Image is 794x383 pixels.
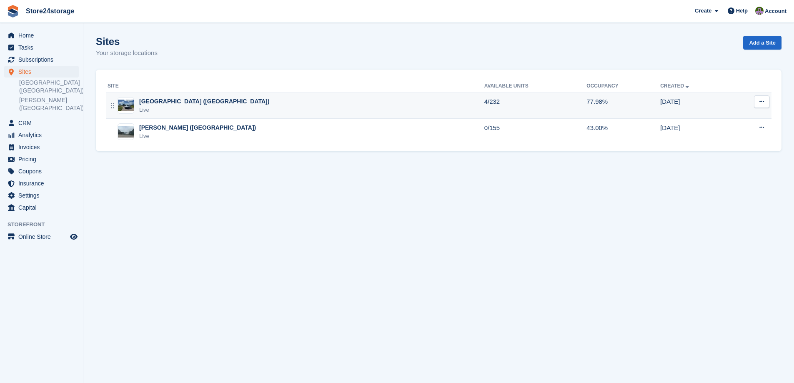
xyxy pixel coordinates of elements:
span: Subscriptions [18,54,68,65]
a: menu [4,165,79,177]
img: Image of Warley Brentwood (Essex) site [118,126,134,138]
a: [PERSON_NAME] ([GEOGRAPHIC_DATA]) [19,96,79,112]
span: Help [736,7,748,15]
span: Coupons [18,165,68,177]
span: Insurance [18,178,68,189]
td: 4/232 [484,93,587,119]
a: Created [660,83,691,89]
a: [GEOGRAPHIC_DATA] ([GEOGRAPHIC_DATA]) [19,79,79,95]
a: menu [4,178,79,189]
span: Account [765,7,786,15]
td: 43.00% [586,119,660,145]
span: CRM [18,117,68,129]
div: [GEOGRAPHIC_DATA] ([GEOGRAPHIC_DATA]) [139,97,269,106]
a: menu [4,231,79,243]
div: Live [139,132,256,140]
th: Available Units [484,80,587,93]
a: Store24storage [23,4,78,18]
span: Home [18,30,68,41]
a: menu [4,117,79,129]
a: Preview store [69,232,79,242]
td: 0/155 [484,119,587,145]
span: Create [695,7,711,15]
a: menu [4,54,79,65]
a: menu [4,30,79,41]
a: menu [4,42,79,53]
span: Storefront [8,220,83,229]
a: menu [4,66,79,78]
a: menu [4,190,79,201]
span: Pricing [18,153,68,165]
img: Jane Welch [755,7,764,15]
img: stora-icon-8386f47178a22dfd0bd8f6a31ec36ba5ce8667c1dd55bd0f319d3a0aa187defe.svg [7,5,19,18]
p: Your storage locations [96,48,158,58]
td: [DATE] [660,93,731,119]
span: Capital [18,202,68,213]
span: Invoices [18,141,68,153]
a: menu [4,202,79,213]
h1: Sites [96,36,158,47]
div: Live [139,106,269,114]
th: Occupancy [586,80,660,93]
a: menu [4,153,79,165]
a: menu [4,141,79,153]
div: [PERSON_NAME] ([GEOGRAPHIC_DATA]) [139,123,256,132]
span: Tasks [18,42,68,53]
td: [DATE] [660,119,731,145]
th: Site [106,80,484,93]
a: Add a Site [743,36,781,50]
span: Online Store [18,231,68,243]
img: Image of Manston Airport (Kent) site [118,100,134,112]
span: Analytics [18,129,68,141]
span: Settings [18,190,68,201]
span: Sites [18,66,68,78]
a: menu [4,129,79,141]
td: 77.98% [586,93,660,119]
